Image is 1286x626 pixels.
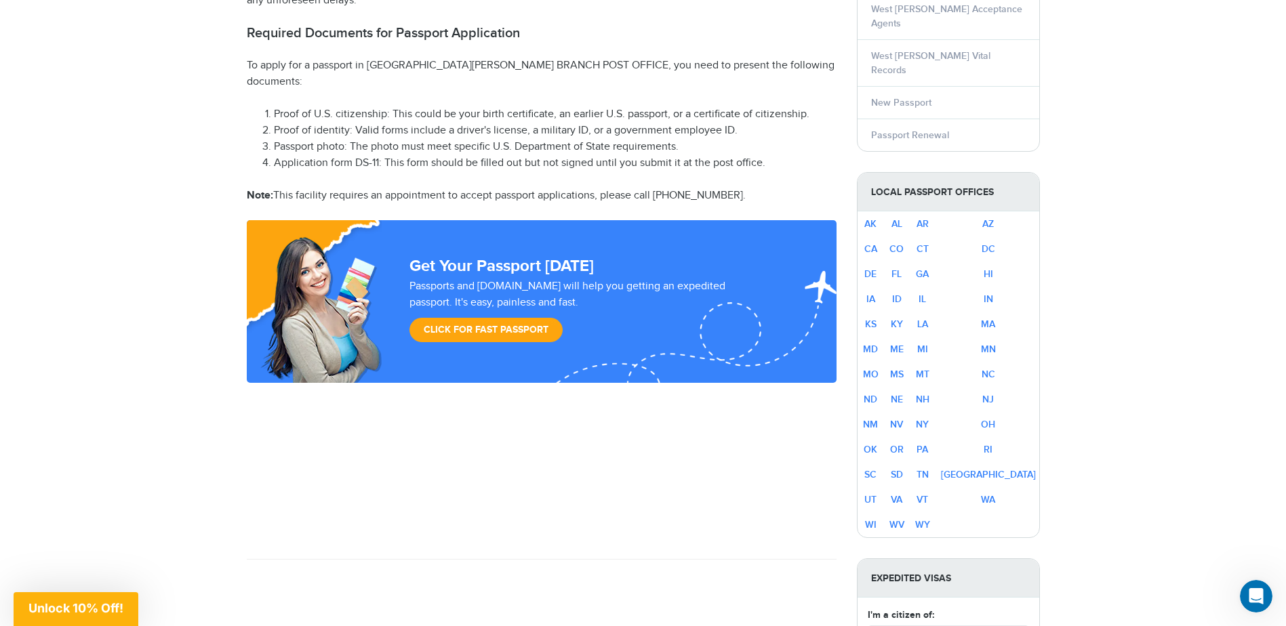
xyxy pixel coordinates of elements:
[865,519,877,530] a: WI
[14,592,138,626] div: Unlock 10% Off!
[247,58,837,90] p: To apply for a passport in [GEOGRAPHIC_DATA][PERSON_NAME] BRANCH POST OFFICE, you need to present...
[891,218,902,230] a: AL
[871,129,949,141] a: Passport Renewal
[889,243,904,255] a: CO
[863,343,878,355] a: MD
[941,469,1036,480] a: [GEOGRAPHIC_DATA]
[915,519,930,530] a: WY
[871,50,990,76] a: West [PERSON_NAME] Vital Records
[981,494,995,505] a: WA
[274,155,837,171] li: Application form DS-11: This form should be filled out but not signed until you submit it at the ...
[890,369,904,380] a: MS
[891,494,902,505] a: VA
[890,444,904,455] a: OR
[890,343,904,355] a: ME
[916,369,929,380] a: MT
[982,218,994,230] a: AZ
[916,394,929,405] a: NH
[892,293,902,305] a: ID
[274,106,837,123] li: Proof of U.S. citizenship: This could be your birth certificate, an earlier U.S. passport, or a c...
[891,268,902,280] a: FL
[917,318,928,330] a: LA
[891,469,903,480] a: SD
[981,343,996,355] a: MN
[984,268,993,280] a: HI
[858,173,1039,211] strong: Local Passport Offices
[891,318,903,330] a: KY
[863,419,878,430] a: NM
[1240,580,1272,612] iframe: Intercom live chat
[865,318,877,330] a: KS
[864,268,877,280] a: DE
[866,293,875,305] a: IA
[864,243,877,255] a: CA
[274,123,837,139] li: Proof of identity: Valid forms include a driver's license, a military ID, or a government employe...
[28,601,123,615] span: Unlock 10% Off!
[871,3,1022,29] a: West [PERSON_NAME] Acceptance Agents
[864,444,877,455] a: OK
[274,139,837,155] li: Passport photo: The photo must meet specific U.S. Department of State requirements.
[984,293,993,305] a: IN
[891,394,903,405] a: NE
[409,256,594,276] strong: Get Your Passport [DATE]
[984,444,992,455] a: RI
[917,444,928,455] a: PA
[247,383,837,545] iframe: Customer reviews powered by Trustpilot
[982,369,995,380] a: NC
[864,394,877,405] a: ND
[917,494,928,505] a: VT
[863,369,879,380] a: MO
[917,343,928,355] a: MI
[889,519,904,530] a: WV
[864,469,877,480] a: SC
[919,293,926,305] a: IL
[858,559,1039,598] strong: Expedited Visas
[916,419,929,430] a: NY
[917,469,929,480] a: TN
[890,419,903,430] a: NV
[409,318,563,342] a: Click for Fast Passport
[871,97,931,108] a: New Passport
[981,419,995,430] a: OH
[864,218,877,230] a: AK
[247,189,273,202] strong: Note:
[917,243,929,255] a: CT
[864,494,877,505] a: UT
[247,25,837,41] h2: Required Documents for Passport Application
[982,394,994,405] a: NJ
[404,278,774,349] div: Passports and [DOMAIN_NAME] will help you getting an expedited passport. It's easy, painless and ...
[917,218,929,230] a: AR
[247,188,837,204] p: This facility requires an appointment to accept passport applications, please call [PHONE_NUMBER].
[981,318,995,330] a: MA
[982,243,995,255] a: DC
[916,268,929,280] a: GA
[868,608,934,622] label: I'm a citizen of:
